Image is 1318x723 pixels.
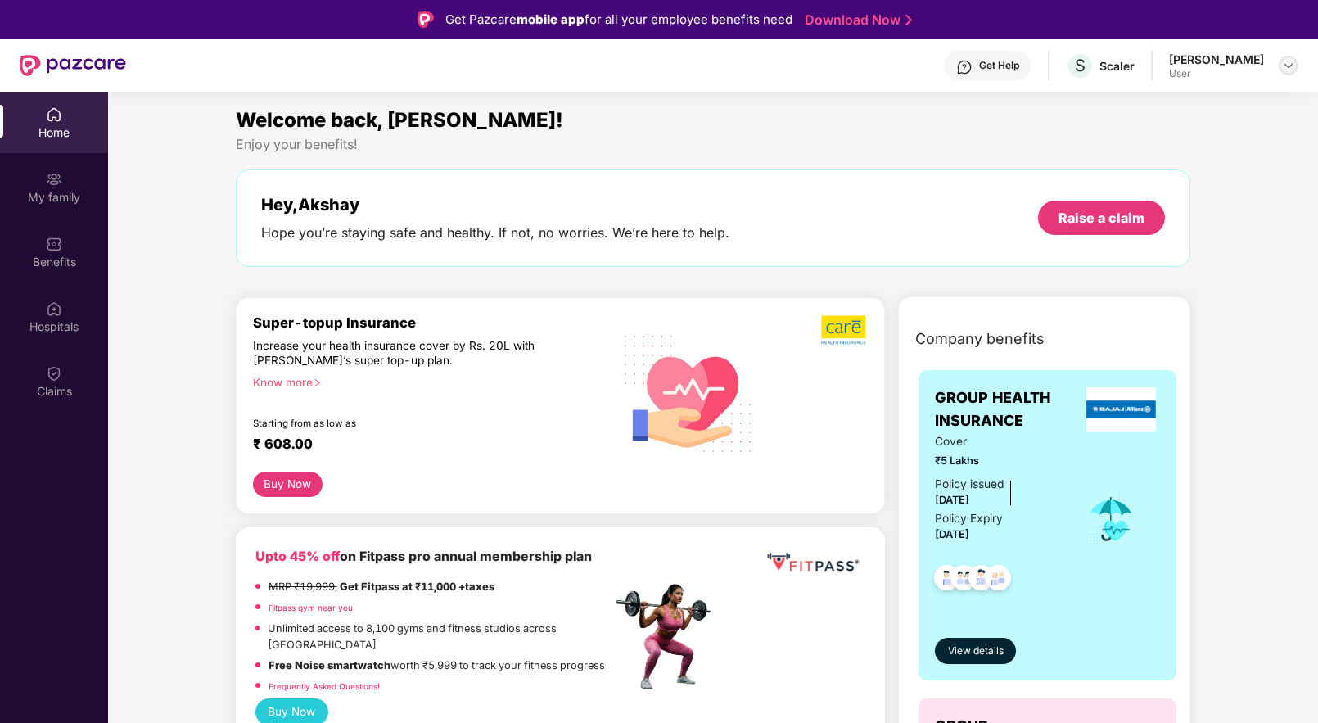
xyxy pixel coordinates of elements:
div: Get Pazcare for all your employee benefits need [445,10,792,29]
strong: Get Fitpass at ₹11,000 +taxes [340,581,494,593]
a: Frequently Asked Questions! [269,681,380,691]
span: ₹5 Lakhs [935,453,1063,469]
a: Fitpass gym near you [269,603,353,612]
span: [DATE] [935,494,969,506]
strong: mobile app [517,11,585,27]
b: on Fitpass pro annual membership plan [255,549,592,564]
span: Company benefits [915,328,1045,350]
img: svg+xml;base64,PHN2ZyBpZD0iRHJvcGRvd24tMzJ4MzIiIHhtbG5zPSJodHRwOi8vd3d3LnczLm9yZy8yMDAwL3N2ZyIgd2... [1282,59,1295,72]
span: right [313,378,322,387]
img: svg+xml;base64,PHN2ZyB3aWR0aD0iMjAiIGhlaWdodD0iMjAiIHZpZXdCb3g9IjAgMCAyMCAyMCIgZmlsbD0ibm9uZSIgeG... [46,171,62,188]
img: svg+xml;base64,PHN2ZyB4bWxucz0iaHR0cDovL3d3dy53My5vcmcvMjAwMC9zdmciIHhtbG5zOnhsaW5rPSJodHRwOi8vd3... [612,314,765,471]
div: Policy Expiry [935,510,1003,528]
img: fppp.png [764,547,862,577]
img: svg+xml;base64,PHN2ZyBpZD0iQ2xhaW0iIHhtbG5zPSJodHRwOi8vd3d3LnczLm9yZy8yMDAwL3N2ZyIgd2lkdGg9IjIwIi... [46,365,62,382]
div: User [1169,67,1264,80]
img: svg+xml;base64,PHN2ZyBpZD0iQmVuZWZpdHMiIHhtbG5zPSJodHRwOi8vd3d3LnczLm9yZy8yMDAwL3N2ZyIgd2lkdGg9Ij... [46,236,62,252]
button: Buy Now [253,472,323,497]
img: icon [1085,492,1138,546]
p: Unlimited access to 8,100 gyms and fitness studios across [GEOGRAPHIC_DATA] [268,621,612,653]
img: svg+xml;base64,PHN2ZyBpZD0iSGVscC0zMngzMiIgeG1sbnM9Imh0dHA6Ly93d3cudzMub3JnLzIwMDAvc3ZnIiB3aWR0aD... [956,59,973,75]
div: Get Help [979,59,1019,72]
img: insurerLogo [1086,387,1157,432]
div: Increase your health insurance cover by Rs. 20L with [PERSON_NAME]’s super top-up plan. [253,338,541,368]
div: Hey, Akshay [261,195,729,215]
img: svg+xml;base64,PHN2ZyBpZD0iSG9tZSIgeG1sbnM9Imh0dHA6Ly93d3cudzMub3JnLzIwMDAvc3ZnIiB3aWR0aD0iMjAiIG... [46,106,62,123]
div: ₹ 608.00 [253,436,595,455]
div: Enjoy your benefits! [236,136,1191,153]
div: Hope you’re staying safe and healthy. If not, no worries. We’re here to help. [261,224,729,242]
div: [PERSON_NAME] [1169,52,1264,67]
span: Cover [935,433,1063,451]
img: svg+xml;base64,PHN2ZyB4bWxucz0iaHR0cDovL3d3dy53My5vcmcvMjAwMC9zdmciIHdpZHRoPSI0OC45NDMiIGhlaWdodD... [978,560,1018,600]
img: svg+xml;base64,PHN2ZyB4bWxucz0iaHR0cDovL3d3dy53My5vcmcvMjAwMC9zdmciIHdpZHRoPSI0OC45NDMiIGhlaWdodD... [961,560,1001,600]
span: Welcome back, [PERSON_NAME]! [236,108,563,132]
div: Policy issued [935,476,1004,494]
strong: Free Noise smartwatch [269,659,390,671]
img: svg+xml;base64,PHN2ZyBpZD0iSG9zcGl0YWxzIiB4bWxucz0iaHR0cDovL3d3dy53My5vcmcvMjAwMC9zdmciIHdpZHRoPS... [46,300,62,317]
div: Starting from as low as [253,418,542,429]
img: Stroke [905,11,912,29]
img: Logo [418,11,434,28]
div: Know more [253,375,602,386]
div: Raise a claim [1058,209,1144,227]
a: Download Now [805,11,907,29]
img: b5dec4f62d2307b9de63beb79f102df3.png [821,314,868,346]
div: Super-topup Insurance [253,314,612,331]
del: MRP ₹19,999, [269,581,337,593]
span: S [1075,56,1086,75]
span: GROUP HEALTH INSURANCE [935,386,1082,433]
img: New Pazcare Logo [20,55,126,76]
span: View details [948,644,1004,659]
img: svg+xml;base64,PHN2ZyB4bWxucz0iaHR0cDovL3d3dy53My5vcmcvMjAwMC9zdmciIHdpZHRoPSI0OC45NDMiIGhlaWdodD... [927,560,967,600]
img: fpp.png [611,580,725,694]
b: Upto 45% off [255,549,340,564]
p: worth ₹5,999 to track your fitness progress [269,657,605,674]
span: [DATE] [935,528,969,540]
img: svg+xml;base64,PHN2ZyB4bWxucz0iaHR0cDovL3d3dy53My5vcmcvMjAwMC9zdmciIHdpZHRoPSI0OC45MTUiIGhlaWdodD... [944,560,984,600]
button: View details [935,638,1016,664]
div: Scaler [1099,58,1135,74]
